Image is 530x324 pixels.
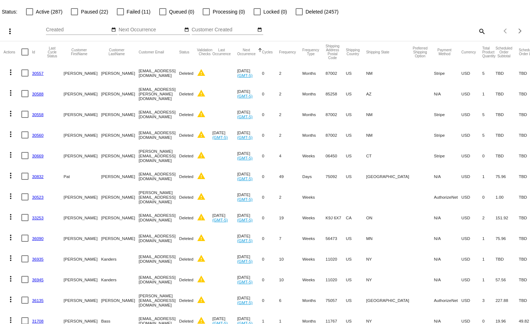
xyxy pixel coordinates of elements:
[461,104,482,125] mat-cell: USD
[197,275,206,283] mat-icon: warning
[212,48,231,56] button: Change sorting for LastOccurrenceUtc
[101,269,139,290] mat-cell: Kanders
[237,125,262,145] mat-cell: [DATE]
[326,145,346,166] mat-cell: 06450
[237,176,253,181] a: (GMT-5)
[346,145,366,166] mat-cell: US
[139,145,179,166] mat-cell: [PERSON_NAME][EMAIL_ADDRESS][DOMAIN_NAME]
[64,187,101,207] mat-cell: [PERSON_NAME]
[279,269,302,290] mat-cell: 10
[366,125,413,145] mat-cell: NM
[32,257,43,261] a: 36935
[101,104,139,125] mat-cell: [PERSON_NAME]
[237,156,253,160] a: (GMT-5)
[237,166,262,187] mat-cell: [DATE]
[262,50,273,54] button: Change sorting for Cycles
[461,50,476,54] button: Change sorting for CurrencyIso
[326,125,346,145] mat-cell: 87002
[197,296,206,304] mat-icon: warning
[366,145,413,166] mat-cell: CT
[366,63,413,83] mat-cell: NM
[111,27,116,33] mat-icon: date_range
[179,257,193,261] span: Deleted
[184,27,189,33] mat-icon: date_range
[101,145,139,166] mat-cell: [PERSON_NAME]
[302,187,326,207] mat-cell: Weeks
[495,63,519,83] mat-cell: TBD
[302,269,326,290] mat-cell: Weeks
[169,7,194,16] span: Queued (0)
[495,166,519,187] mat-cell: 75.96
[461,166,482,187] mat-cell: USD
[179,319,193,323] span: Deleted
[326,207,346,228] mat-cell: K9J 6X7
[197,192,206,201] mat-icon: warning
[279,207,302,228] mat-cell: 19
[64,104,101,125] mat-cell: [PERSON_NAME]
[197,151,206,160] mat-icon: warning
[179,215,193,220] span: Deleted
[32,215,43,220] a: 33253
[482,269,495,290] mat-cell: 1
[302,166,326,187] mat-cell: Days
[212,135,228,140] a: (GMT-5)
[482,41,495,63] mat-header-cell: Total Product Quantity
[139,207,179,228] mat-cell: [EMAIL_ADDRESS][DOMAIN_NAME]
[262,63,279,83] mat-cell: 0
[212,125,237,145] mat-cell: [DATE]
[262,249,279,269] mat-cell: 0
[279,104,302,125] mat-cell: 2
[139,269,179,290] mat-cell: [EMAIL_ADDRESS][DOMAIN_NAME]
[482,207,495,228] mat-cell: 2
[213,7,245,16] span: Processing (0)
[302,145,326,166] mat-cell: Weeks
[326,83,346,104] mat-cell: 85258
[366,228,413,249] mat-cell: MN
[434,187,461,207] mat-cell: AuthorizeNet
[495,269,519,290] mat-cell: 57.56
[477,26,486,37] mat-icon: search
[495,187,519,207] mat-cell: 1.00
[482,125,495,145] mat-cell: 5
[495,145,519,166] mat-cell: TBD
[262,290,279,310] mat-cell: 0
[197,254,206,263] mat-icon: warning
[461,125,482,145] mat-cell: USD
[482,290,495,310] mat-cell: 3
[434,63,461,83] mat-cell: Stripe
[237,83,262,104] mat-cell: [DATE]
[139,50,164,54] button: Change sorting for CustomerEmail
[366,290,413,310] mat-cell: [GEOGRAPHIC_DATA]
[434,48,455,56] button: Change sorting for PaymentMethod.Type
[32,92,43,96] a: 30588
[139,249,179,269] mat-cell: [EMAIL_ADDRESS][DOMAIN_NAME]
[139,228,179,249] mat-cell: [EMAIL_ADDRESS][DOMAIN_NAME]
[482,187,495,207] mat-cell: 0
[139,166,179,187] mat-cell: [EMAIL_ADDRESS][DOMAIN_NAME]
[64,269,101,290] mat-cell: [PERSON_NAME]
[482,104,495,125] mat-cell: 5
[139,290,179,310] mat-cell: [PERSON_NAME][EMAIL_ADDRESS][DOMAIN_NAME]
[461,290,482,310] mat-cell: USD
[434,125,461,145] mat-cell: Stripe
[6,213,15,221] mat-icon: more_vert
[495,83,519,104] mat-cell: TBD
[434,83,461,104] mat-cell: N/A
[101,83,139,104] mat-cell: [PERSON_NAME]
[346,290,366,310] mat-cell: US
[237,290,262,310] mat-cell: [DATE]
[237,48,256,56] button: Change sorting for NextOccurrenceUtc
[212,207,237,228] mat-cell: [DATE]
[237,135,253,140] a: (GMT-5)
[237,94,253,98] a: (GMT-5)
[101,207,139,228] mat-cell: [PERSON_NAME]
[197,213,206,221] mat-icon: warning
[179,298,193,303] span: Deleted
[346,207,366,228] mat-cell: CA
[64,83,101,104] mat-cell: [PERSON_NAME]
[32,133,43,137] a: 30560
[197,89,206,98] mat-icon: warning
[237,238,253,243] a: (GMT-5)
[179,92,193,96] span: Deleted
[482,228,495,249] mat-cell: 1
